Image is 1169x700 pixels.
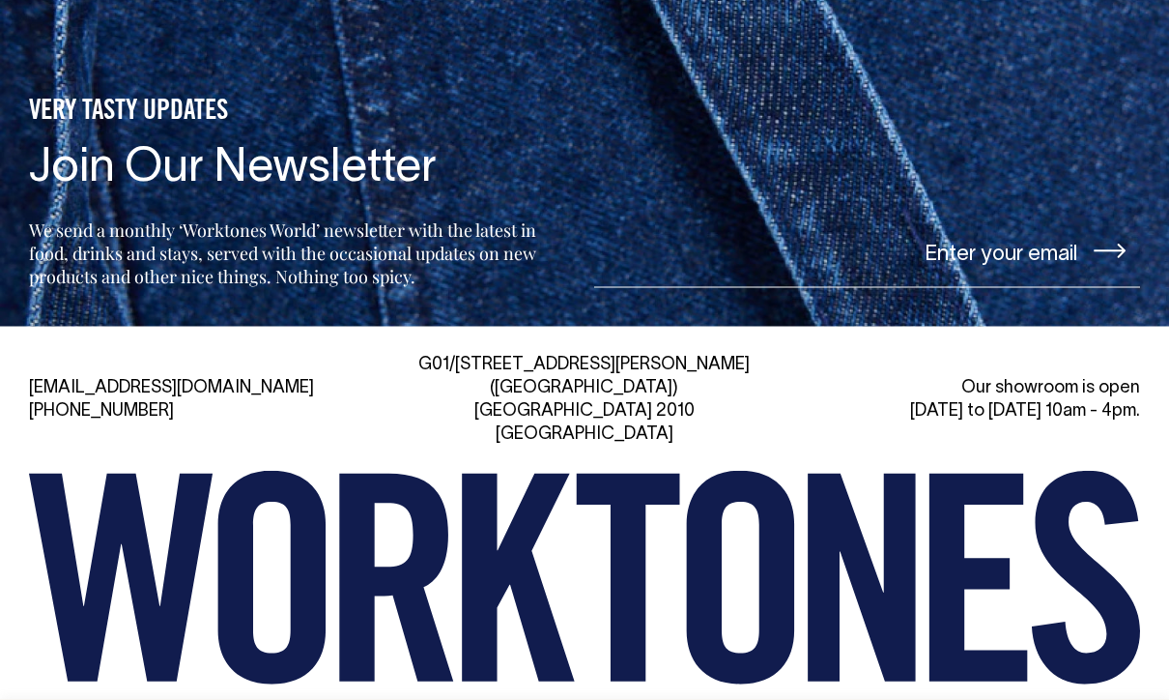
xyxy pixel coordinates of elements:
input: Enter your email [594,216,1140,288]
a: [PHONE_NUMBER] [29,403,174,420]
div: Our showroom is open [DATE] to [DATE] 10am - 4pm. [789,377,1140,423]
p: We send a monthly ‘Worktones World’ newsletter with the latest in food, drinks and stays, served ... [29,219,575,288]
h5: VERY TASTY UPDATES [29,96,575,129]
div: G01/[STREET_ADDRESS][PERSON_NAME] ([GEOGRAPHIC_DATA]) [GEOGRAPHIC_DATA] 2010 [GEOGRAPHIC_DATA] [409,354,759,447]
h4: Join Our Newsletter [29,144,575,195]
a: [EMAIL_ADDRESS][DOMAIN_NAME] [29,380,314,396]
